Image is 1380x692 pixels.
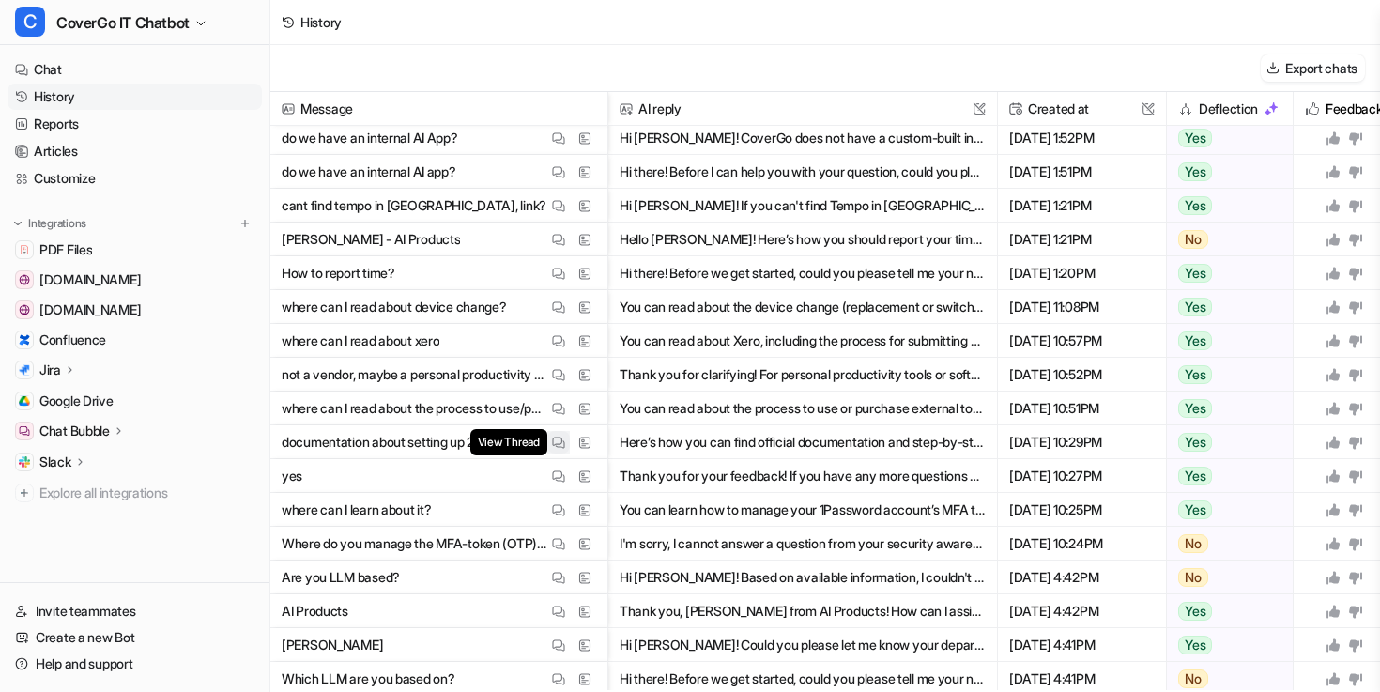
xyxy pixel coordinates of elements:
[8,388,262,414] a: Google DriveGoogle Drive
[620,324,986,358] button: You can read about Xero, including the process for submitting expense claims and related policies...
[1178,230,1208,249] span: No
[8,138,262,164] a: Articles
[1167,493,1282,527] button: Yes
[1178,298,1212,316] span: Yes
[620,223,986,256] button: Hello [PERSON_NAME]! Here’s how you should report your time at CoverGo: - All time must be logged...
[282,155,456,189] p: do we have an internal AI app?
[1178,534,1208,553] span: No
[1167,223,1282,256] button: No
[282,594,348,628] p: AI Products
[8,214,92,233] button: Integrations
[1167,290,1282,324] button: Yes
[1167,121,1282,155] button: Yes
[282,256,395,290] p: How to report time?
[620,392,986,425] button: You can read about the process to use or purchase external tools—including approval requirements—...
[39,392,114,410] span: Google Drive
[1167,628,1282,662] button: Yes
[616,92,989,126] span: AI reply
[8,297,262,323] a: support.atlassian.com[DOMAIN_NAME]
[1178,399,1212,418] span: Yes
[1005,594,1158,628] span: [DATE] 4:42PM
[39,478,254,508] span: Explore all integrations
[620,155,986,189] button: Hi there! Before I can help you with your question, could you please tell me your full name (Firs...
[300,12,342,32] div: History
[1167,459,1282,493] button: Yes
[620,628,986,662] button: Hi [PERSON_NAME]! Could you please let me know your department before we get started? Once I have...
[620,527,986,561] button: I'm sorry, I cannot answer a question from your security awareness quiz.
[282,493,431,527] p: where can I learn about it?
[1005,256,1158,290] span: [DATE] 1:20PM
[15,484,34,502] img: explore all integrations
[282,121,458,155] p: do we have an internal AI App?
[1005,189,1158,223] span: [DATE] 1:21PM
[282,324,439,358] p: where can I read about xero
[8,56,262,83] a: Chat
[19,334,30,346] img: Confluence
[620,425,986,459] button: Here’s how you can find official documentation and step-by-step instructions on setting up 2FA (t...
[1178,467,1212,485] span: Yes
[1167,189,1282,223] button: Yes
[620,358,986,392] button: Thank you for clarifying! For personal productivity tools or software (not vendors), you should f...
[620,189,986,223] button: Hi [PERSON_NAME]! If you can't find Tempo in [GEOGRAPHIC_DATA], you can access the CoverGo guide ...
[282,628,383,662] p: [PERSON_NAME]
[620,121,986,155] button: Hi [PERSON_NAME]! CoverGo does not have a custom-built internal AI app. However, we use Atlassian...
[1005,290,1158,324] span: [DATE] 11:08PM
[8,84,262,110] a: History
[19,456,30,468] img: Slack
[282,459,302,493] p: yes
[1005,121,1158,155] span: [DATE] 1:52PM
[282,290,507,324] p: where can I read about device change?
[39,331,106,349] span: Confluence
[19,395,30,407] img: Google Drive
[1167,324,1282,358] button: Yes
[1178,196,1212,215] span: Yes
[1178,636,1212,654] span: Yes
[620,594,986,628] button: Thank you, [PERSON_NAME] from AI Products! How can I assist you [DATE]?
[56,9,190,36] span: CoverGo IT Chatbot
[1178,365,1212,384] span: Yes
[8,267,262,293] a: community.atlassian.com[DOMAIN_NAME]
[547,431,570,454] button: View Thread
[282,223,460,256] p: [PERSON_NAME] - AI Products
[1178,162,1212,181] span: Yes
[8,327,262,353] a: ConfluenceConfluence
[1005,459,1158,493] span: [DATE] 10:27PM
[1005,92,1158,126] span: Created at
[19,274,30,285] img: community.atlassian.com
[1005,223,1158,256] span: [DATE] 1:21PM
[39,270,141,289] span: [DOMAIN_NAME]
[1167,561,1282,594] button: No
[278,92,600,126] span: Message
[1005,324,1158,358] span: [DATE] 10:57PM
[8,651,262,677] a: Help and support
[470,429,547,455] span: View Thread
[8,480,262,506] a: Explore all integrations
[8,165,262,192] a: Customize
[1178,433,1212,452] span: Yes
[19,304,30,315] img: support.atlassian.com
[1261,54,1365,82] button: Export chats
[1167,425,1282,459] button: Yes
[1005,155,1158,189] span: [DATE] 1:51PM
[1005,527,1158,561] span: [DATE] 10:24PM
[620,561,986,594] button: Hi [PERSON_NAME]! Based on available information, I couldn't find a direct answer about whether t...
[39,240,92,259] span: PDF Files
[1005,358,1158,392] span: [DATE] 10:52PM
[1005,561,1158,594] span: [DATE] 4:42PM
[1167,527,1282,561] button: No
[1005,425,1158,459] span: [DATE] 10:29PM
[8,237,262,263] a: PDF FilesPDF Files
[1167,155,1282,189] button: Yes
[1178,568,1208,587] span: No
[620,493,986,527] button: You can learn how to manage your 1Password account’s MFA token (OTP) by visiting the official 1Pa...
[11,217,24,230] img: expand menu
[1178,264,1212,283] span: Yes
[282,561,400,594] p: Are you LLM based?
[19,364,30,376] img: Jira
[39,361,61,379] p: Jira
[28,216,86,231] p: Integrations
[620,256,986,290] button: Hi there! Before we get started, could you please tell me your name (First Name + Last Name) and ...
[39,453,71,471] p: Slack
[1178,669,1208,688] span: No
[1167,594,1282,628] button: Yes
